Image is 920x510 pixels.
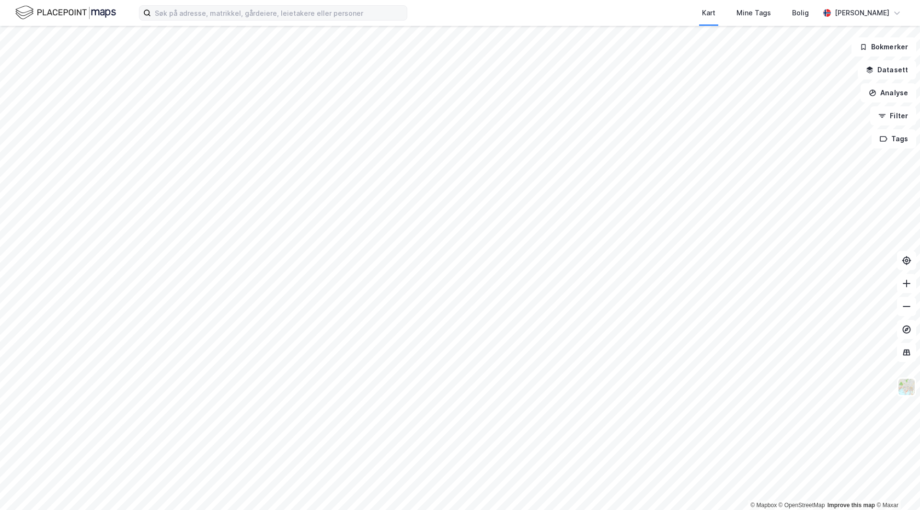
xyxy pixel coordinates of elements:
[702,7,715,19] div: Kart
[872,464,920,510] div: Kontrollprogram for chat
[151,6,407,20] input: Søk på adresse, matrikkel, gårdeiere, leietakere eller personer
[872,464,920,510] iframe: Chat Widget
[792,7,809,19] div: Bolig
[835,7,889,19] div: [PERSON_NAME]
[15,4,116,21] img: logo.f888ab2527a4732fd821a326f86c7f29.svg
[736,7,771,19] div: Mine Tags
